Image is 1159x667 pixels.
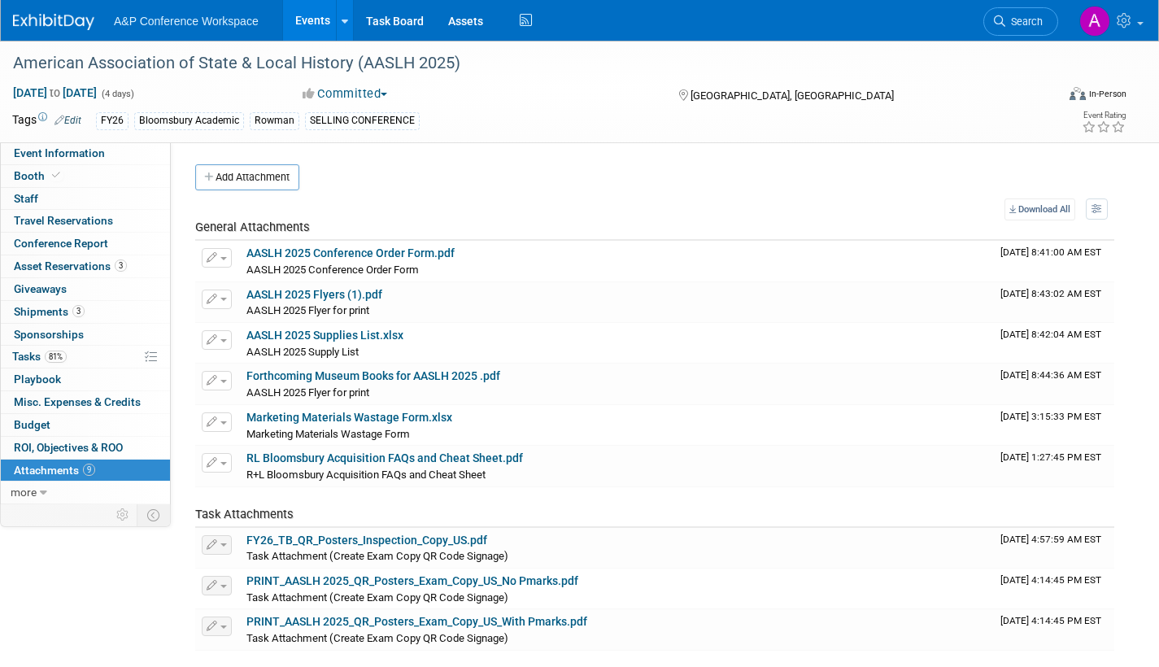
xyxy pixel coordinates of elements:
span: more [11,486,37,499]
span: General Attachments [195,220,310,234]
span: Upload Timestamp [1000,369,1101,381]
span: Upload Timestamp [1000,288,1101,299]
a: AASLH 2025 Conference Order Form.pdf [246,246,455,259]
span: A&P Conference Workspace [114,15,259,28]
div: American Association of State & Local History (AASLH 2025) [7,49,1031,78]
td: Personalize Event Tab Strip [109,504,137,525]
a: AASLH 2025 Supplies List.xlsx [246,329,403,342]
div: SELLING CONFERENCE [305,112,420,129]
a: Playbook [1,368,170,390]
a: Conference Report [1,233,170,255]
a: PRINT_AASLH 2025_QR_Posters_Exam_Copy_US_No Pmarks.pdf [246,574,578,587]
button: Add Attachment [195,164,299,190]
span: Upload Timestamp [1000,411,1101,422]
a: PRINT_AASLH 2025_QR_Posters_Exam_Copy_US_With Pmarks.pdf [246,615,587,628]
span: (4 days) [100,89,134,99]
span: Upload Timestamp [1000,246,1101,258]
span: Task Attachments [195,507,294,521]
td: Upload Timestamp [994,323,1114,364]
a: Booth [1,165,170,187]
a: Misc. Expenses & Credits [1,391,170,413]
td: Upload Timestamp [994,282,1114,323]
span: Shipments [14,305,85,318]
a: Attachments9 [1,460,170,482]
span: Misc. Expenses & Credits [14,395,141,408]
span: ROI, Objectives & ROO [14,441,123,454]
div: Event Format [961,85,1126,109]
a: Download All [1004,198,1075,220]
a: Forthcoming Museum Books for AASLH 2025 .pdf [246,369,500,382]
a: Giveaways [1,278,170,300]
a: Edit [54,115,81,126]
a: Budget [1,414,170,436]
span: Sponsorships [14,328,84,341]
td: Upload Timestamp [994,241,1114,281]
span: 81% [45,351,67,363]
td: Upload Timestamp [994,446,1114,486]
span: 3 [72,305,85,317]
a: Event Information [1,142,170,164]
span: Attachments [14,464,95,477]
a: Marketing Materials Wastage Form.xlsx [246,411,452,424]
span: Upload Timestamp [1000,574,1101,586]
td: Upload Timestamp [994,364,1114,404]
div: Bloomsbury Academic [134,112,244,129]
span: Upload Timestamp [1000,534,1101,545]
a: Asset Reservations3 [1,255,170,277]
a: ROI, Objectives & ROO [1,437,170,459]
a: Tasks81% [1,346,170,368]
td: Toggle Event Tabs [137,504,171,525]
a: RL Bloomsbury Acquisition FAQs and Cheat Sheet.pdf [246,451,523,464]
td: Upload Timestamp [994,405,1114,446]
a: Search [983,7,1058,36]
span: Event Information [14,146,105,159]
span: Task Attachment (Create Exam Copy QR Code Signage) [246,632,508,644]
span: R+L Bloomsbury Acquisition FAQs and Cheat Sheet [246,469,486,481]
a: Travel Reservations [1,210,170,232]
span: AASLH 2025 Supply List [246,346,359,358]
span: Conference Report [14,237,108,250]
td: Upload Timestamp [994,609,1114,650]
span: Upload Timestamp [1000,329,1101,340]
span: Search [1005,15,1043,28]
img: Format-Inperson.png [1070,87,1086,100]
span: Giveaways [14,282,67,295]
span: AASLH 2025 Flyer for print [246,386,369,399]
span: Budget [14,418,50,431]
a: more [1,482,170,504]
span: 9 [83,464,95,476]
div: In-Person [1088,88,1126,100]
a: AASLH 2025 Flyers (1).pdf [246,288,382,301]
td: Upload Timestamp [994,528,1114,569]
span: Upload Timestamp [1000,615,1101,626]
a: FY26_TB_QR_Posters_Inspection_Copy_US.pdf [246,534,487,547]
span: Task Attachment (Create Exam Copy QR Code Signage) [246,591,508,604]
span: Marketing Materials Wastage Form [246,428,410,440]
a: Staff [1,188,170,210]
span: Upload Timestamp [1000,451,1101,463]
span: Task Attachment (Create Exam Copy QR Code Signage) [246,550,508,562]
td: Tags [12,111,81,130]
td: Upload Timestamp [994,569,1114,609]
span: Playbook [14,373,61,386]
img: Amanda Oney [1079,6,1110,37]
span: Booth [14,169,63,182]
span: AASLH 2025 Conference Order Form [246,264,419,276]
div: Event Rating [1082,111,1126,120]
div: Rowman [250,112,299,129]
span: Travel Reservations [14,214,113,227]
span: Tasks [12,350,67,363]
div: FY26 [96,112,129,129]
a: Sponsorships [1,324,170,346]
span: [GEOGRAPHIC_DATA], [GEOGRAPHIC_DATA] [691,89,894,102]
span: 3 [115,259,127,272]
span: to [47,86,63,99]
span: AASLH 2025 Flyer for print [246,304,369,316]
span: Staff [14,192,38,205]
span: [DATE] [DATE] [12,85,98,100]
a: Shipments3 [1,301,170,323]
img: ExhibitDay [13,14,94,30]
span: Asset Reservations [14,259,127,272]
i: Booth reservation complete [52,171,60,180]
button: Committed [297,85,394,102]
